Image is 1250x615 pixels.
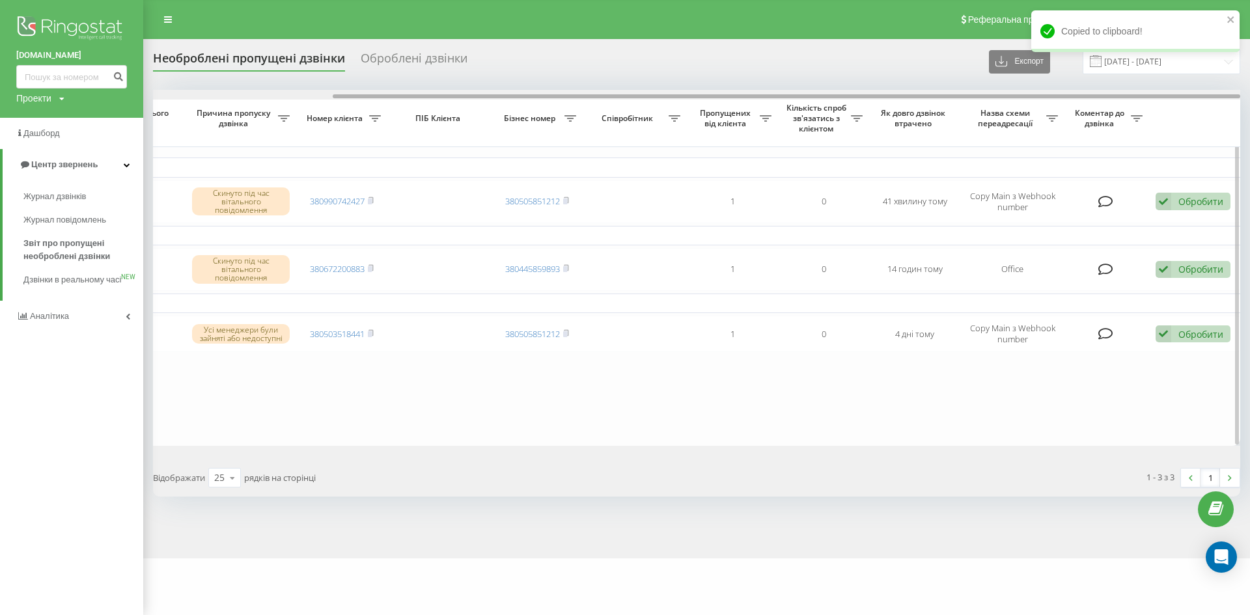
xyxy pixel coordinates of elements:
span: Дзвінки в реальному часі [23,273,121,286]
span: Відображати [153,472,205,484]
td: 1 [687,180,778,223]
span: Дашборд [23,128,60,138]
a: 380505851212 [505,328,560,340]
div: Обробити [1178,328,1223,340]
a: 380672200883 [310,263,365,275]
a: Журнал дзвінків [23,185,143,208]
td: 0 [778,248,869,291]
a: Звіт про пропущені необроблені дзвінки [23,232,143,268]
span: Номер клієнта [303,113,369,124]
span: Звіт про пропущені необроблені дзвінки [23,237,137,263]
td: 41 хвилину тому [869,180,960,223]
div: Скинуто під час вітального повідомлення [192,187,290,216]
div: 25 [214,471,225,484]
span: Реферальна програма [968,14,1064,25]
div: Open Intercom Messenger [1206,541,1237,573]
input: Пошук за номером [16,65,127,89]
a: Дзвінки в реальному часіNEW [23,268,143,292]
div: Скинуто під час вітального повідомлення [192,255,290,284]
div: Оброблені дзвінки [361,51,467,72]
span: Причина пропуску дзвінка [192,108,278,128]
td: 4 дні тому [869,316,960,352]
div: Необроблені пропущені дзвінки [153,51,345,72]
td: 0 [778,180,869,223]
span: Як довго дзвінок втрачено [880,108,950,128]
a: Журнал повідомлень [23,208,143,232]
td: Office [960,248,1064,291]
span: Співробітник [589,113,669,124]
a: 380505851212 [505,195,560,207]
div: 1 - 3 з 3 [1146,471,1174,484]
td: 1 [687,316,778,352]
div: Copied to clipboard! [1031,10,1240,52]
td: Copy Main з Webhook number [960,180,1064,223]
div: Обробити [1178,195,1223,208]
span: Назва схеми переадресації [967,108,1046,128]
a: Центр звернень [3,149,143,180]
span: Пропущених від клієнта [693,108,760,128]
td: 1 [687,248,778,291]
span: Аналiтика [30,311,69,321]
td: Copy Main з Webhook number [960,316,1064,352]
span: Журнал дзвінків [23,190,86,203]
div: Усі менеджери були зайняті або недоступні [192,324,290,344]
span: ПІБ Клієнта [398,113,480,124]
div: Обробити [1178,263,1223,275]
img: Ringostat logo [16,13,127,46]
button: close [1227,14,1236,27]
span: Журнал повідомлень [23,213,106,226]
span: Кількість спроб зв'язатись з клієнтом [785,103,851,133]
span: рядків на сторінці [244,472,316,484]
a: 380445859893 [505,263,560,275]
span: Центр звернень [31,159,98,169]
a: 1 [1201,469,1220,487]
td: 14 годин тому [869,248,960,291]
button: Експорт [989,50,1050,74]
a: 380990742427 [310,195,365,207]
td: 0 [778,316,869,352]
span: Коментар до дзвінка [1071,108,1131,128]
div: Проекти [16,92,51,105]
a: 380503518441 [310,328,365,340]
a: [DOMAIN_NAME] [16,49,127,62]
span: Бізнес номер [498,113,564,124]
